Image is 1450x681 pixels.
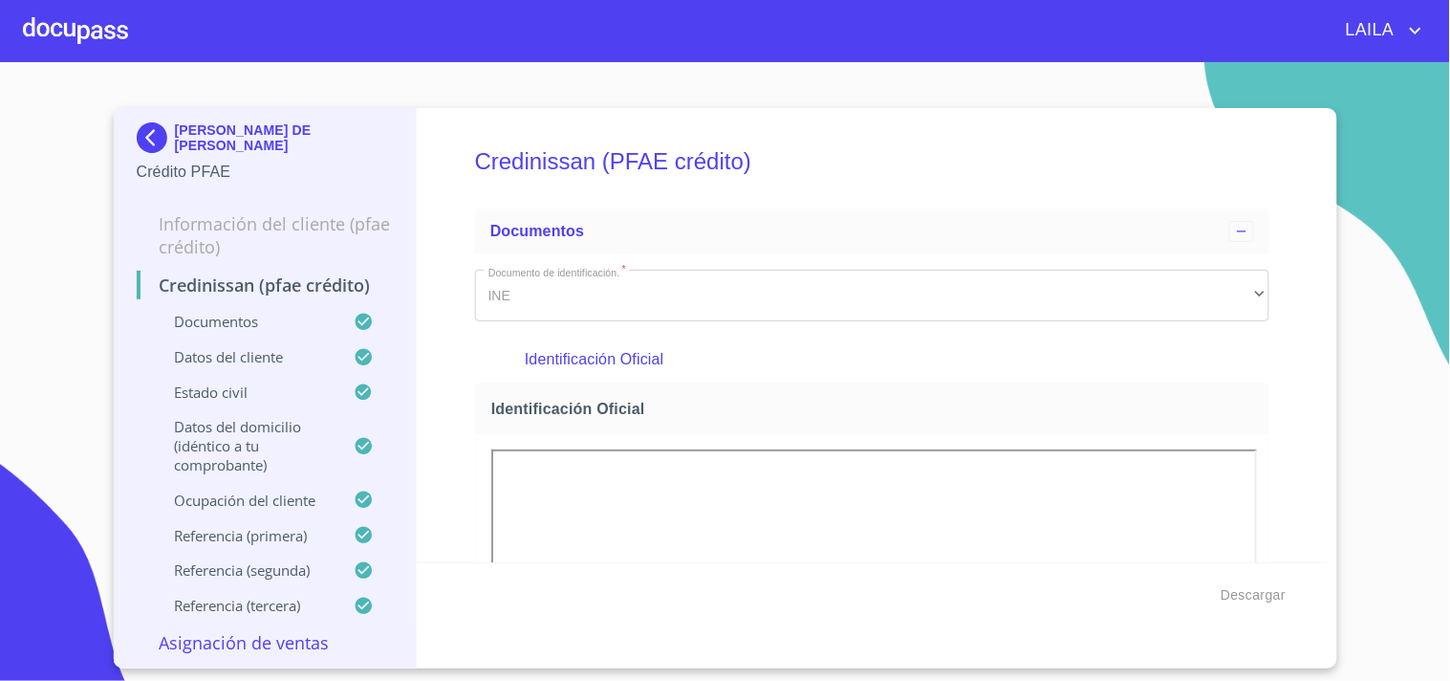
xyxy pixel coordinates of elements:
[137,161,394,184] p: Crédito PFAE
[475,209,1269,254] div: Documentos
[1221,583,1286,607] span: Descargar
[1331,15,1404,46] span: LAILA
[137,560,355,580] p: Referencia (segunda)
[137,212,394,258] p: Información del cliente (PFAE crédito)
[137,312,355,331] p: Documentos
[137,122,175,153] img: Docupass spot blue
[137,383,355,402] p: Estado civil
[137,631,394,654] p: Asignación de Ventas
[475,270,1269,321] div: INE
[137,596,355,615] p: Referencia (tercera)
[137,526,355,545] p: Referencia (primera)
[525,348,1219,371] p: Identificación Oficial
[1213,578,1293,613] button: Descargar
[137,347,355,366] p: Datos del cliente
[137,122,394,161] div: [PERSON_NAME] DE [PERSON_NAME]
[137,274,394,297] p: Credinissan (PFAE crédito)
[175,122,394,153] p: [PERSON_NAME] DE [PERSON_NAME]
[137,417,355,474] p: Datos del domicilio (idéntico a tu comprobante)
[490,223,584,239] span: Documentos
[475,122,1269,201] h5: Credinissan (PFAE crédito)
[137,491,355,510] p: Ocupación del Cliente
[1331,15,1427,46] button: account of current user
[491,399,1261,419] span: Identificación Oficial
